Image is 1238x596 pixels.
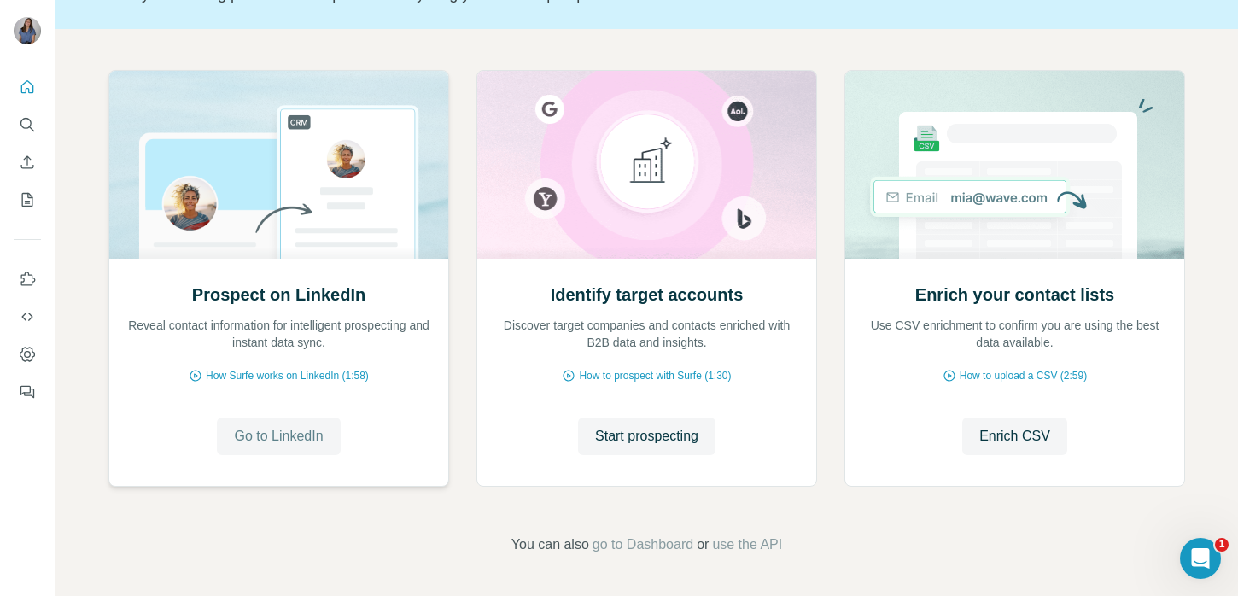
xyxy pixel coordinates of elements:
p: Discover target companies and contacts enriched with B2B data and insights. [494,317,799,351]
p: Use CSV enrichment to confirm you are using the best data available. [862,317,1167,351]
img: Identify target accounts [476,71,817,259]
h2: Prospect on LinkedIn [192,283,365,307]
img: Enrich your contact lists [844,71,1185,259]
img: Avatar [14,17,41,44]
button: Use Surfe on LinkedIn [14,264,41,295]
iframe: Intercom live chat [1180,538,1221,579]
h2: Identify target accounts [551,283,744,307]
button: Dashboard [14,339,41,370]
button: Enrich CSV [962,418,1067,455]
button: Go to LinkedIn [217,418,340,455]
button: use the API [712,535,782,555]
span: How to prospect with Surfe (1:30) [579,368,731,383]
h2: Enrich your contact lists [915,283,1114,307]
span: Start prospecting [595,426,698,447]
img: Prospect on LinkedIn [108,71,449,259]
button: go to Dashboard [593,535,693,555]
span: How Surfe works on LinkedIn (1:58) [206,368,369,383]
span: 1 [1215,538,1229,552]
button: Search [14,109,41,140]
button: Quick start [14,72,41,102]
button: Start prospecting [578,418,715,455]
button: My lists [14,184,41,215]
span: or [697,535,709,555]
button: Enrich CSV [14,147,41,178]
button: Use Surfe API [14,301,41,332]
span: Enrich CSV [979,426,1050,447]
button: Feedback [14,377,41,407]
span: Go to LinkedIn [234,426,323,447]
span: You can also [511,535,589,555]
span: How to upload a CSV (2:59) [960,368,1087,383]
p: Reveal contact information for intelligent prospecting and instant data sync. [126,317,431,351]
